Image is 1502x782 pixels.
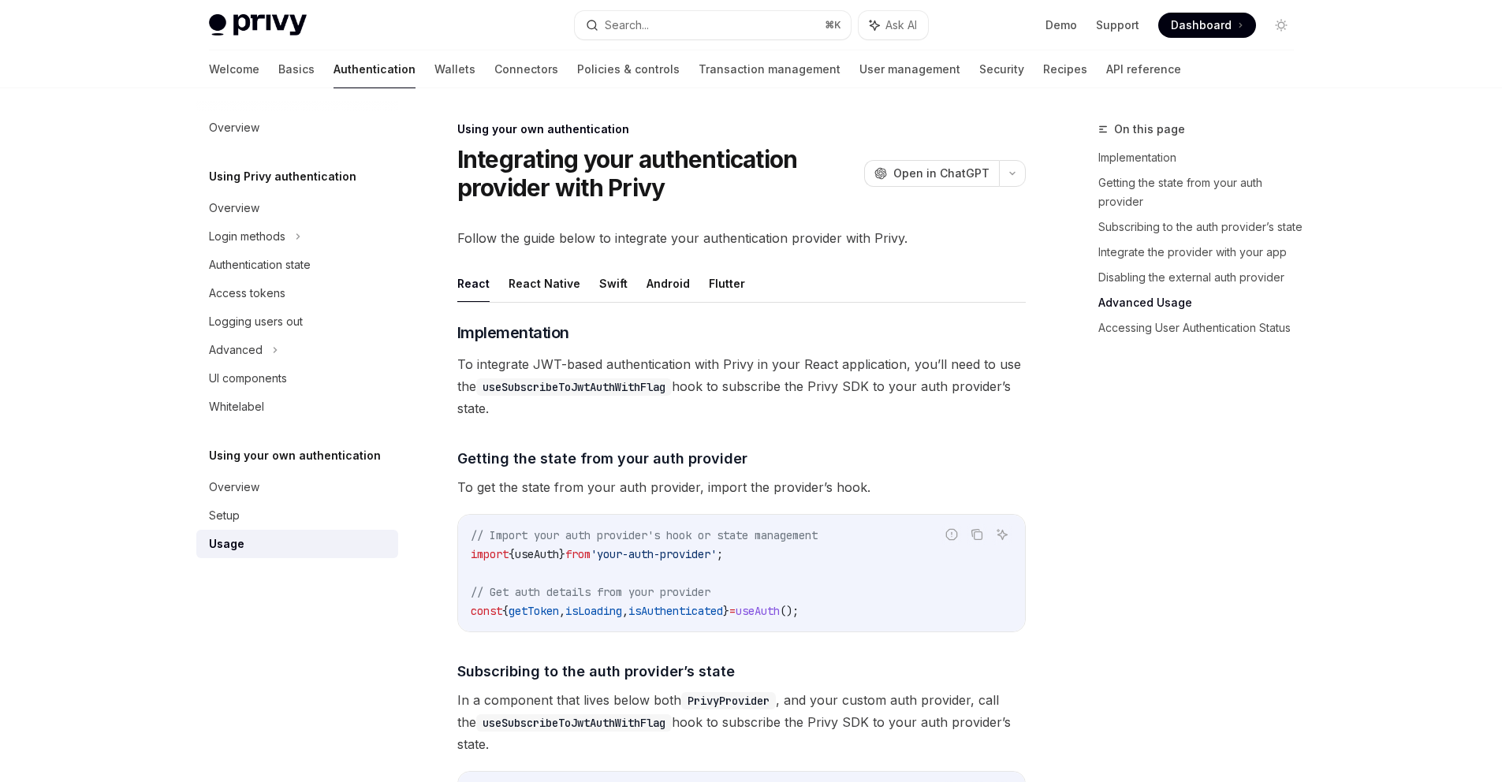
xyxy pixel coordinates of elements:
span: import [471,547,509,561]
a: Recipes [1043,50,1087,88]
button: Search...⌘K [575,11,851,39]
div: Whitelabel [209,397,264,416]
span: } [723,604,729,618]
a: API reference [1106,50,1181,88]
a: Overview [196,114,398,142]
span: getToken [509,604,559,618]
a: Advanced Usage [1098,290,1306,315]
span: Follow the guide below to integrate your authentication provider with Privy. [457,227,1026,249]
span: On this page [1114,120,1185,139]
button: Android [647,265,690,302]
span: ; [717,547,723,561]
a: Whitelabel [196,393,398,421]
span: Dashboard [1171,17,1232,33]
div: UI components [209,369,287,388]
span: , [559,604,565,618]
a: Integrate the provider with your app [1098,240,1306,265]
a: Basics [278,50,315,88]
a: Security [979,50,1024,88]
h5: Using your own authentication [209,446,381,465]
span: isAuthenticated [628,604,723,618]
a: Transaction management [699,50,840,88]
div: Advanced [209,341,263,359]
div: Login methods [209,227,285,246]
span: { [502,604,509,618]
div: Logging users out [209,312,303,331]
span: To integrate JWT-based authentication with Privy in your React application, you’ll need to use th... [457,353,1026,419]
a: Setup [196,501,398,530]
div: Setup [209,506,240,525]
span: isLoading [565,604,622,618]
a: Welcome [209,50,259,88]
a: Usage [196,530,398,558]
button: React [457,265,490,302]
a: Implementation [1098,145,1306,170]
a: Authentication [334,50,416,88]
code: PrivyProvider [681,692,776,709]
h5: Using Privy authentication [209,167,356,186]
span: // Import your auth provider's hook or state management [471,528,818,542]
span: In a component that lives below both , and your custom auth provider, call the hook to subscribe ... [457,689,1026,755]
a: Policies & controls [577,50,680,88]
a: Overview [196,194,398,222]
a: User management [859,50,960,88]
div: Search... [605,16,649,35]
span: const [471,604,502,618]
h1: Integrating your authentication provider with Privy [457,145,858,202]
div: Access tokens [209,284,285,303]
span: 'your-auth-provider' [591,547,717,561]
img: light logo [209,14,307,36]
button: Ask AI [992,524,1012,545]
span: (); [780,604,799,618]
a: Connectors [494,50,558,88]
a: Support [1096,17,1139,33]
button: Copy the contents from the code block [967,524,987,545]
a: Authentication state [196,251,398,279]
a: Wallets [434,50,475,88]
button: Open in ChatGPT [864,160,999,187]
a: Disabling the external auth provider [1098,265,1306,290]
span: , [622,604,628,618]
a: Subscribing to the auth provider’s state [1098,214,1306,240]
div: Authentication state [209,255,311,274]
a: Overview [196,473,398,501]
button: Flutter [709,265,745,302]
button: Report incorrect code [941,524,962,545]
span: To get the state from your auth provider, import the provider’s hook. [457,476,1026,498]
span: { [509,547,515,561]
span: Implementation [457,322,569,344]
button: Ask AI [859,11,928,39]
span: useAuth [515,547,559,561]
div: Overview [209,118,259,137]
a: Logging users out [196,307,398,336]
button: Swift [599,265,628,302]
code: useSubscribeToJwtAuthWithFlag [476,714,672,732]
span: Open in ChatGPT [893,166,990,181]
a: Demo [1045,17,1077,33]
span: Subscribing to the auth provider’s state [457,661,735,682]
span: = [729,604,736,618]
span: Getting the state from your auth provider [457,448,747,469]
div: Overview [209,478,259,497]
button: React Native [509,265,580,302]
a: Dashboard [1158,13,1256,38]
span: from [565,547,591,561]
span: ⌘ K [825,19,841,32]
div: Usage [209,534,244,553]
span: } [559,547,565,561]
span: Ask AI [885,17,917,33]
a: Accessing User Authentication Status [1098,315,1306,341]
a: UI components [196,364,398,393]
a: Getting the state from your auth provider [1098,170,1306,214]
button: Toggle dark mode [1269,13,1294,38]
span: // Get auth details from your provider [471,585,710,599]
a: Access tokens [196,279,398,307]
div: Overview [209,199,259,218]
div: Using your own authentication [457,121,1026,137]
code: useSubscribeToJwtAuthWithFlag [476,378,672,396]
span: useAuth [736,604,780,618]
